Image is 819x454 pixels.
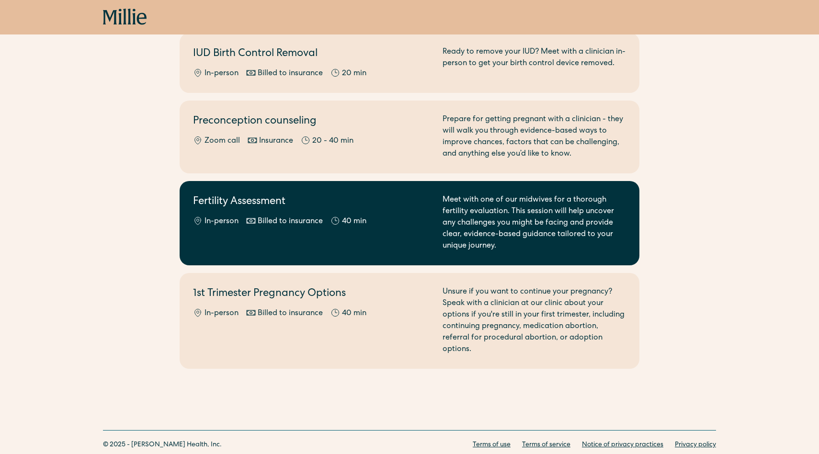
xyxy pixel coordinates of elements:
div: Ready to remove your IUD? Meet with a clinician in-person to get your birth control device removed. [443,46,626,79]
a: Notice of privacy practices [582,440,663,450]
a: IUD Birth Control RemovalIn-personBilled to insurance20 minReady to remove your IUD? Meet with a ... [180,33,639,93]
div: 20 - 40 min [312,136,353,147]
a: Terms of use [473,440,511,450]
div: Meet with one of our midwives for a thorough fertility evaluation. This session will help uncover... [443,194,626,252]
h2: Fertility Assessment [193,194,431,210]
div: Zoom call [205,136,240,147]
div: Billed to insurance [258,68,323,79]
a: 1st Trimester Pregnancy OptionsIn-personBilled to insurance40 minUnsure if you want to continue y... [180,273,639,369]
a: Fertility AssessmentIn-personBilled to insurance40 minMeet with one of our midwives for a thoroug... [180,181,639,265]
h2: IUD Birth Control Removal [193,46,431,62]
div: In-person [205,68,239,79]
div: In-person [205,216,239,227]
h2: 1st Trimester Pregnancy Options [193,286,431,302]
div: 40 min [342,216,366,227]
div: Billed to insurance [258,216,323,227]
h2: Preconception counseling [193,114,431,130]
div: Prepare for getting pregnant with a clinician - they will walk you through evidence-based ways to... [443,114,626,160]
a: Preconception counselingZoom callInsurance20 - 40 minPrepare for getting pregnant with a clinicia... [180,101,639,173]
div: 40 min [342,308,366,319]
div: Billed to insurance [258,308,323,319]
div: 20 min [342,68,366,79]
a: Privacy policy [675,440,716,450]
div: Unsure if you want to continue your pregnancy? Speak with a clinician at our clinic about your op... [443,286,626,355]
a: Terms of service [522,440,570,450]
div: © 2025 - [PERSON_NAME] Health, Inc. [103,440,222,450]
div: Insurance [259,136,293,147]
div: In-person [205,308,239,319]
